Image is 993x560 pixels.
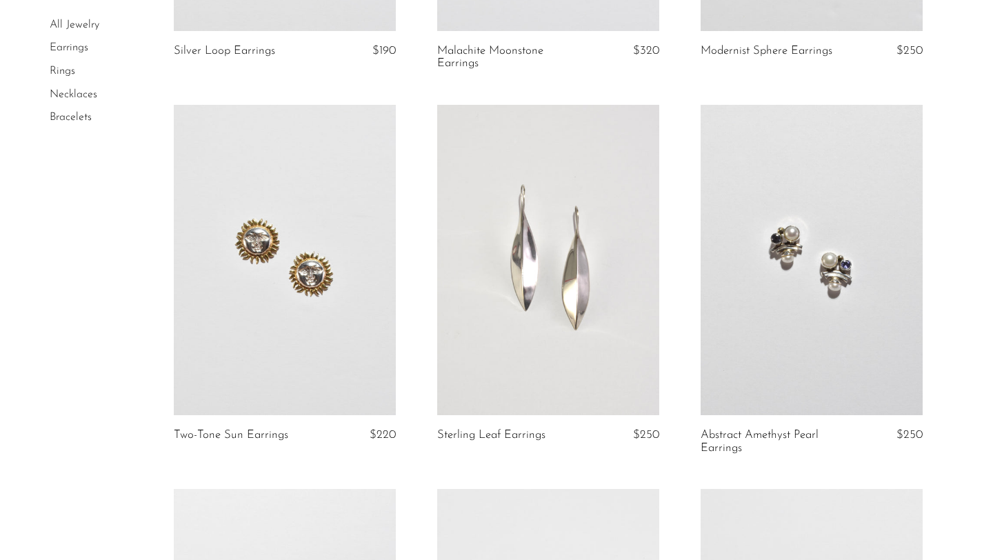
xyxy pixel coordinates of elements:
[50,66,75,77] a: Rings
[701,429,847,454] a: Abstract Amethyst Pearl Earrings
[633,429,659,441] span: $250
[174,45,275,57] a: Silver Loop Earrings
[896,429,923,441] span: $250
[437,429,545,441] a: Sterling Leaf Earrings
[896,45,923,57] span: $250
[50,19,99,30] a: All Jewelry
[50,43,88,54] a: Earrings
[174,429,288,441] a: Two-Tone Sun Earrings
[372,45,396,57] span: $190
[633,45,659,57] span: $320
[50,112,92,123] a: Bracelets
[437,45,584,70] a: Malachite Moonstone Earrings
[701,45,832,57] a: Modernist Sphere Earrings
[370,429,396,441] span: $220
[50,89,97,100] a: Necklaces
